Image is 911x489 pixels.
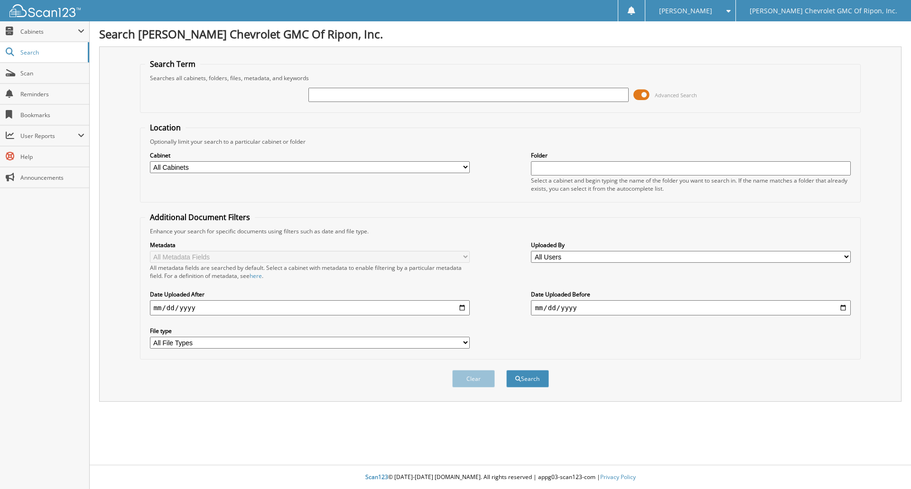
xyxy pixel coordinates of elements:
[150,151,470,159] label: Cabinet
[20,132,78,140] span: User Reports
[150,264,470,280] div: All metadata fields are searched by default. Select a cabinet with metadata to enable filtering b...
[145,122,186,133] legend: Location
[531,290,851,298] label: Date Uploaded Before
[150,290,470,298] label: Date Uploaded After
[145,74,856,82] div: Searches all cabinets, folders, files, metadata, and keywords
[90,466,911,489] div: © [DATE]-[DATE] [DOMAIN_NAME]. All rights reserved | appg03-scan123-com |
[20,69,84,77] span: Scan
[531,176,851,193] div: Select a cabinet and begin typing the name of the folder you want to search in. If the name match...
[20,28,78,36] span: Cabinets
[659,8,712,14] span: [PERSON_NAME]
[20,153,84,161] span: Help
[864,443,911,489] iframe: Chat Widget
[145,138,856,146] div: Optionally limit your search to a particular cabinet or folder
[531,151,851,159] label: Folder
[655,92,697,99] span: Advanced Search
[9,4,81,17] img: scan123-logo-white.svg
[150,300,470,315] input: start
[99,26,902,42] h1: Search [PERSON_NAME] Chevrolet GMC Of Ripon, Inc.
[150,327,470,335] label: File type
[250,272,262,280] a: here
[600,473,636,481] a: Privacy Policy
[20,174,84,182] span: Announcements
[452,370,495,388] button: Clear
[750,8,897,14] span: [PERSON_NAME] Chevrolet GMC Of Ripon, Inc.
[20,111,84,119] span: Bookmarks
[531,300,851,315] input: end
[365,473,388,481] span: Scan123
[145,212,255,222] legend: Additional Document Filters
[20,90,84,98] span: Reminders
[531,241,851,249] label: Uploaded By
[150,241,470,249] label: Metadata
[20,48,83,56] span: Search
[506,370,549,388] button: Search
[145,227,856,235] div: Enhance your search for specific documents using filters such as date and file type.
[145,59,200,69] legend: Search Term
